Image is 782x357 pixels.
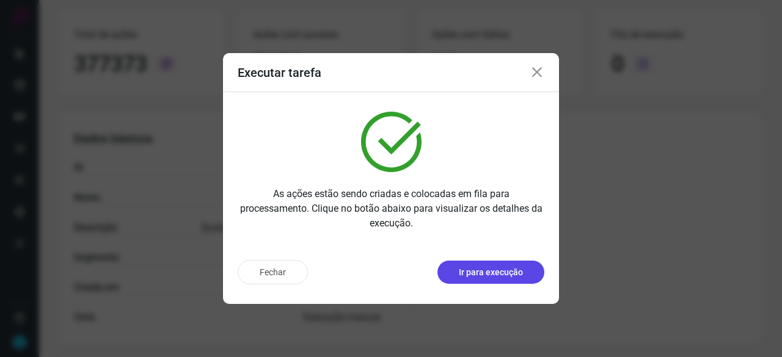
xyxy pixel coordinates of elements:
[437,261,544,284] button: Ir para execução
[459,266,523,279] p: Ir para execução
[238,187,544,231] p: As ações estão sendo criadas e colocadas em fila para processamento. Clique no botão abaixo para ...
[361,112,422,172] img: verified.svg
[238,65,321,80] h3: Executar tarefa
[238,260,308,284] button: Fechar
